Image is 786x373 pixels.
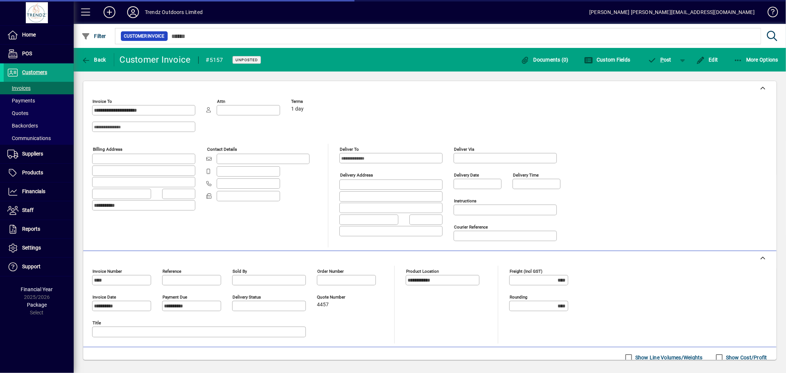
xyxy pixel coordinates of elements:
mat-label: Deliver To [340,147,359,152]
span: Terms [291,99,335,104]
span: Backorders [7,123,38,129]
span: Custom Fields [584,57,630,63]
button: Profile [121,6,145,19]
a: Settings [4,239,74,257]
a: Communications [4,132,74,144]
span: Financials [22,188,45,194]
mat-label: Title [92,320,101,325]
mat-label: Product location [406,269,439,274]
a: Home [4,26,74,44]
span: Support [22,264,41,269]
span: Unposted [235,57,258,62]
button: Edit [694,53,720,66]
span: More Options [734,57,779,63]
mat-label: Payment due [163,294,187,300]
div: #5157 [206,54,223,66]
span: P [660,57,664,63]
span: Suppliers [22,151,43,157]
a: Invoices [4,82,74,94]
a: Financials [4,182,74,201]
span: Quote number [317,295,361,300]
span: ost [648,57,672,63]
a: Knowledge Base [762,1,777,25]
button: Add [98,6,121,19]
mat-label: Attn [217,99,225,104]
span: Communications [7,135,51,141]
mat-label: Deliver via [454,147,474,152]
a: Quotes [4,107,74,119]
label: Show Line Volumes/Weights [634,354,703,361]
button: Custom Fields [582,53,632,66]
div: Trendz Outdoors Limited [145,6,203,18]
span: Quotes [7,110,28,116]
span: Reports [22,226,40,232]
span: Edit [696,57,718,63]
a: Staff [4,201,74,220]
span: Financial Year [21,286,53,292]
span: Staff [22,207,34,213]
a: Support [4,258,74,276]
span: Documents (0) [521,57,569,63]
span: Products [22,170,43,175]
span: Customers [22,69,47,75]
span: Filter [81,33,106,39]
span: 4457 [317,302,329,308]
span: Back [81,57,106,63]
mat-label: Order number [317,269,344,274]
a: Products [4,164,74,182]
span: 1 day [291,106,304,112]
button: Filter [80,29,108,43]
a: Payments [4,94,74,107]
span: Settings [22,245,41,251]
button: More Options [732,53,780,66]
div: Customer Invoice [120,54,191,66]
mat-label: Instructions [454,198,476,203]
span: Payments [7,98,35,104]
button: Back [80,53,108,66]
mat-label: Delivery date [454,172,479,178]
button: Post [644,53,675,66]
label: Show Cost/Profit [724,354,767,361]
span: Home [22,32,36,38]
a: Suppliers [4,145,74,163]
mat-label: Reference [163,269,181,274]
mat-label: Delivery status [233,294,261,300]
div: [PERSON_NAME] [PERSON_NAME][EMAIL_ADDRESS][DOMAIN_NAME] [589,6,755,18]
mat-label: Rounding [510,294,527,300]
mat-label: Invoice date [92,294,116,300]
button: Documents (0) [519,53,570,66]
mat-label: Courier Reference [454,224,488,230]
a: Reports [4,220,74,238]
mat-label: Delivery time [513,172,539,178]
a: Backorders [4,119,74,132]
mat-label: Freight (incl GST) [510,269,542,274]
mat-label: Invoice number [92,269,122,274]
span: POS [22,50,32,56]
a: POS [4,45,74,63]
app-page-header-button: Back [74,53,114,66]
span: Customer Invoice [124,32,165,40]
mat-label: Invoice To [92,99,112,104]
mat-label: Sold by [233,269,247,274]
span: Package [27,302,47,308]
span: Invoices [7,85,31,91]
